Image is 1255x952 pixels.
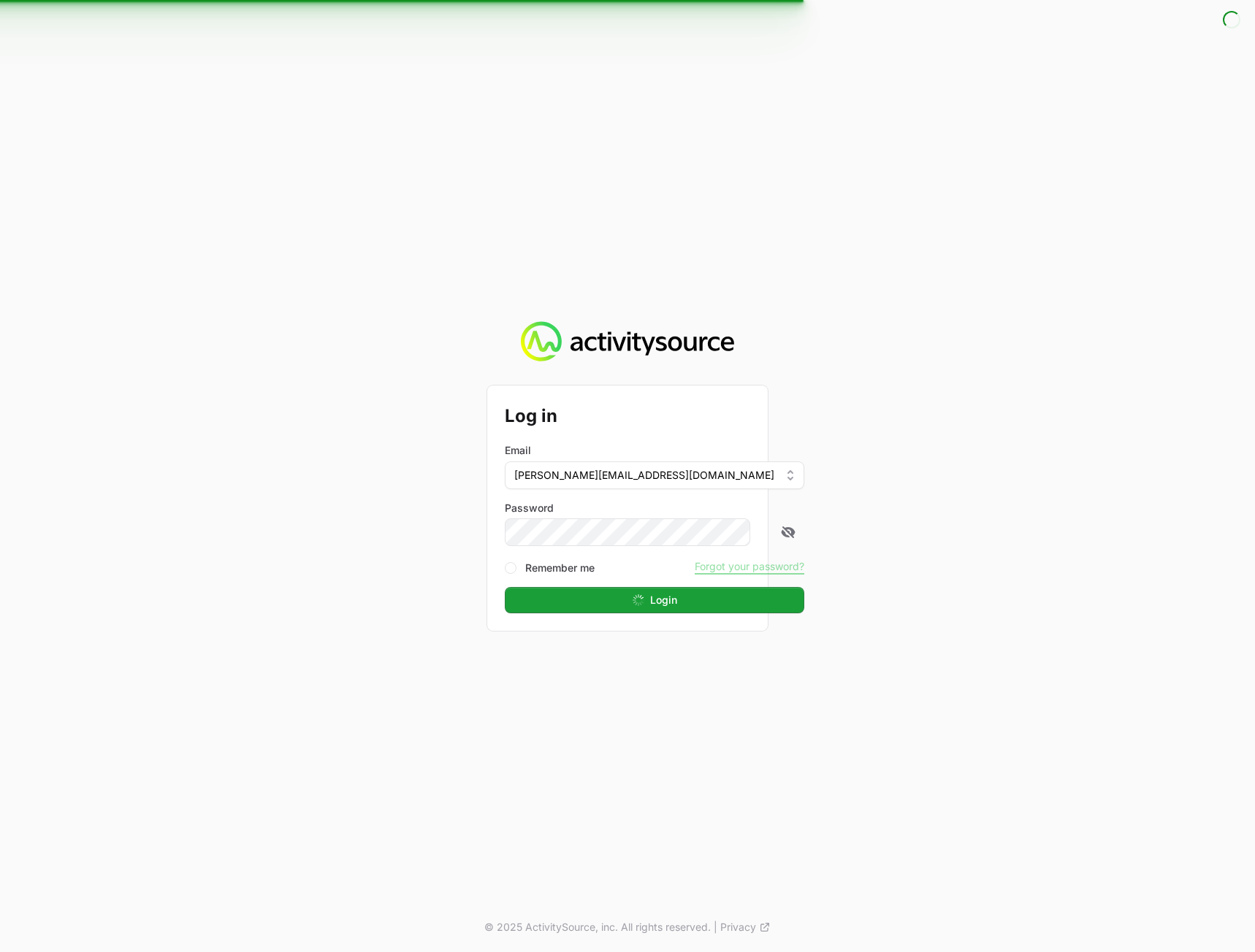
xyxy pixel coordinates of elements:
[484,920,711,934] p: © 2025 ActivitySource, inc. All rights reserved.
[525,561,595,575] label: Remember me
[521,321,733,362] img: Activity Source
[714,920,717,934] span: |
[650,591,677,609] span: Login
[514,468,774,483] span: [PERSON_NAME][EMAIL_ADDRESS][DOMAIN_NAME]
[505,403,804,429] h2: Log in
[505,461,804,489] button: [PERSON_NAME][EMAIL_ADDRESS][DOMAIN_NAME]
[505,587,804,613] button: Login
[720,920,771,934] a: Privacy
[505,501,804,515] label: Password
[505,443,531,458] label: Email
